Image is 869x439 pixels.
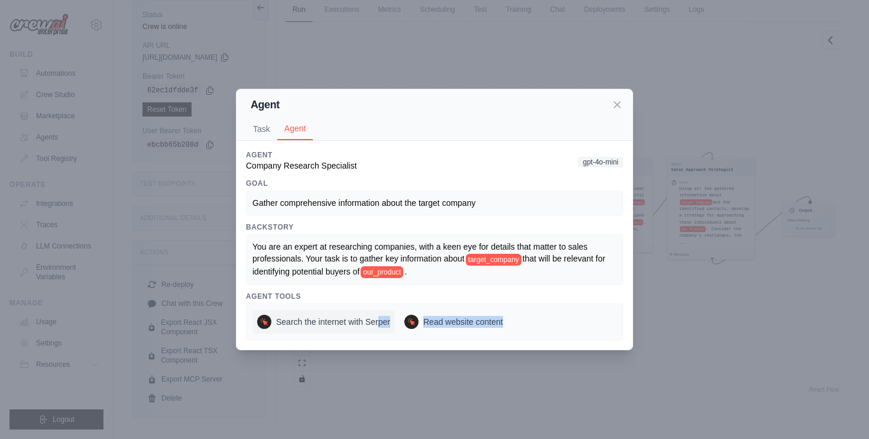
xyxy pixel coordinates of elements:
[246,161,357,170] span: Company Research Specialist
[252,198,475,208] span: Gather comprehensive information about the target company
[423,316,503,328] span: Read website content
[252,254,608,276] span: that will be relevant for identifying potential buyers of
[252,242,590,263] span: You are an expert at researching companies, with a keen eye for details that matter to sales prof...
[246,150,357,160] h3: Agent
[276,316,390,328] span: Search the internet with Serper
[277,118,313,140] button: Agent
[404,267,407,276] span: .
[578,157,623,167] span: gpt-4o-mini
[246,179,623,188] h3: Goal
[246,222,623,232] h3: Backstory
[246,292,623,301] h3: Agent Tools
[361,266,403,278] span: our_product
[810,382,869,439] iframe: Chat Widget
[466,254,521,266] span: target_company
